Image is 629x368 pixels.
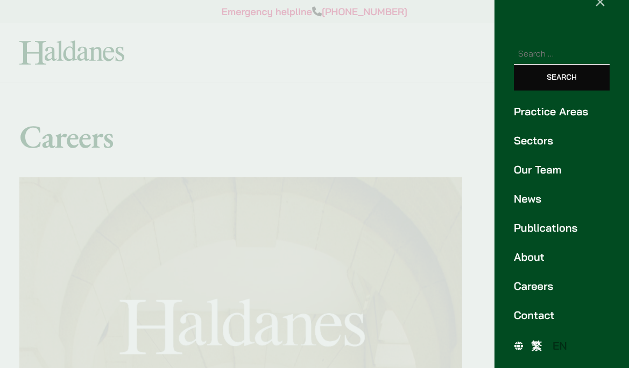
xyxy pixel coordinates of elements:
span: EN [553,339,567,352]
a: News [514,191,610,207]
a: 繁 [526,337,547,355]
a: Careers [514,278,610,294]
a: Our Team [514,162,610,178]
a: EN [547,337,573,355]
a: Publications [514,220,610,236]
a: Sectors [514,133,610,149]
input: Search [514,65,610,91]
a: Practice Areas [514,103,610,120]
span: 繁 [531,339,542,352]
a: About [514,249,610,265]
input: Search for: [514,43,610,65]
a: Contact [514,307,610,323]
